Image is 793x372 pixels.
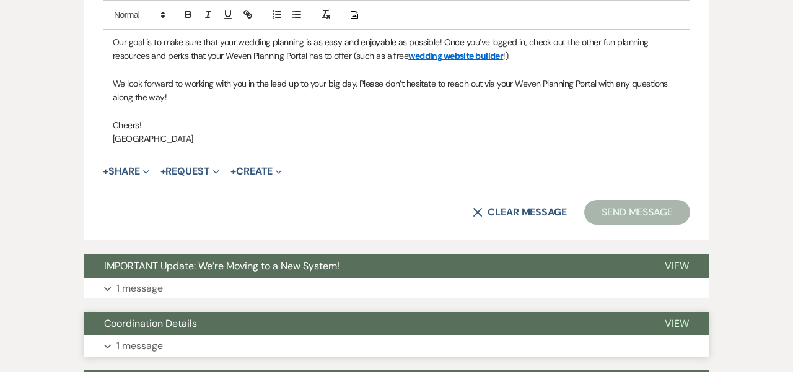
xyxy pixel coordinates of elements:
span: View [665,259,689,272]
span: IMPORTANT Update: We’re Moving to a New System! [104,259,340,272]
span: View [665,317,689,330]
button: Send Message [584,200,690,225]
button: Share [103,167,149,176]
button: Coordination Details [84,312,645,335]
button: 1 message [84,278,709,299]
button: View [645,254,709,278]
button: View [645,312,709,335]
span: + [160,167,166,176]
span: + [103,167,108,176]
button: 1 message [84,335,709,357]
button: Create [230,167,282,176]
button: Request [160,167,219,176]
button: Clear message [473,207,567,217]
button: IMPORTANT Update: We’re Moving to a New System! [84,254,645,278]
p: Cheers! [113,118,680,132]
span: + [230,167,236,176]
p: 1 message [116,280,163,296]
span: Coordination Details [104,317,197,330]
p: [GEOGRAPHIC_DATA] [113,132,680,145]
p: Our goal is to make sure that your wedding planning is as easy and enjoyable as possible! Once yo... [113,35,680,63]
a: wedding website builder [408,50,503,61]
p: 1 message [116,338,163,354]
p: We look forward to working with you in the lead up to your big day. Please don’t hesitate to reac... [113,77,680,105]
